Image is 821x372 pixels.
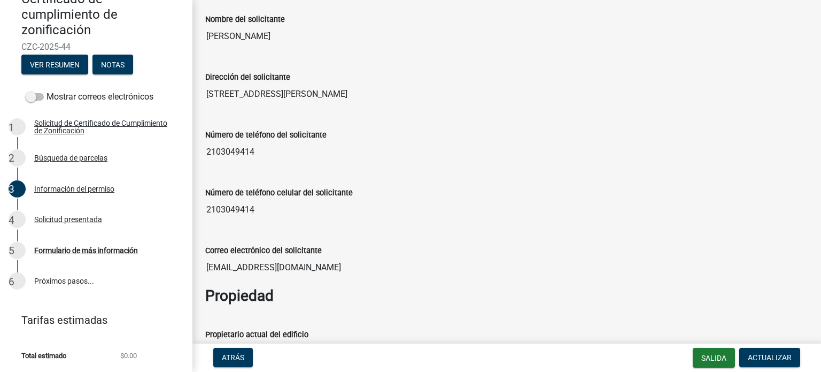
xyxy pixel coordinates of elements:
[34,277,94,285] font: Próximos pasos...
[739,348,800,367] button: Actualizar
[9,214,14,226] font: 4
[101,60,125,69] font: Notas
[21,42,71,52] font: CZC-2025-44
[701,354,726,362] font: Salida
[9,276,14,288] font: 6
[213,348,253,367] button: Atrás
[30,60,80,69] font: Ver resumen
[34,154,107,162] font: Búsqueda de parcelas
[34,185,114,193] font: Información del permiso
[34,215,102,224] font: Solicitud presentada
[21,314,107,327] font: Tarifas estimadas
[9,122,14,134] font: 1
[205,330,308,339] font: Propietario actual del edificio
[21,352,66,360] font: Total estimado
[748,353,792,362] font: Actualizar
[9,152,14,164] font: 2
[34,119,167,135] font: Solicitud de Certificado de Cumplimiento de Zonificación
[9,183,14,195] font: 3
[205,73,290,82] font: Dirección del solicitante
[205,287,274,305] font: Propiedad
[205,131,327,140] font: Número de teléfono del solicitante
[205,188,353,198] font: Número de teléfono celular del solicitante
[120,352,137,360] font: $0.00
[9,245,14,257] font: 5
[205,246,322,255] font: Correo electrónico del solicitante
[21,61,88,70] wm-modal-confirm: Resumen
[222,353,244,362] font: Atrás
[693,348,735,368] button: Salida
[92,61,133,70] wm-modal-confirm: Notas
[47,92,153,102] font: Mostrar correos electrónicos
[34,246,138,255] font: Formulario de más información
[205,15,285,24] font: Nombre del solicitante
